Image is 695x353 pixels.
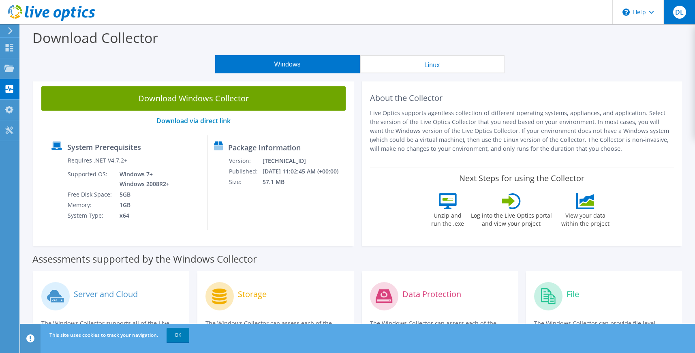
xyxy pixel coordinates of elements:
[41,319,181,337] p: The Windows Collector supports all of the Live Optics compute and cloud assessments.
[370,109,674,153] p: Live Optics supports agentless collection of different operating systems, appliances, and applica...
[67,189,113,200] td: Free Disk Space:
[622,9,630,16] svg: \n
[32,255,257,263] label: Assessments supported by the Windows Collector
[205,319,345,337] p: The Windows Collector can assess each of the following storage systems.
[459,173,584,183] label: Next Steps for using the Collector
[262,177,349,187] td: 57.1 MB
[49,332,158,338] span: This site uses cookies to track your navigation.
[113,200,171,210] td: 1GB
[215,55,360,73] button: Windows
[360,55,505,73] button: Linux
[262,156,349,166] td: [TECHNICAL_ID]
[113,169,171,189] td: Windows 7+ Windows 2008R2+
[156,116,231,125] a: Download via direct link
[402,290,461,298] label: Data Protection
[556,209,615,228] label: View your data within the project
[41,86,346,111] a: Download Windows Collector
[67,169,113,189] td: Supported OS:
[567,290,579,298] label: File
[370,93,674,103] h2: About the Collector
[229,156,262,166] td: Version:
[113,189,171,200] td: 5GB
[228,143,301,152] label: Package Information
[262,166,349,177] td: [DATE] 11:02:45 AM (+00:00)
[238,290,267,298] label: Storage
[32,28,158,47] label: Download Collector
[370,319,510,337] p: The Windows Collector can assess each of the following DPS applications.
[470,209,552,228] label: Log into the Live Optics portal and view your project
[534,319,674,337] p: The Windows Collector can provide file level assessments.
[67,143,141,151] label: System Prerequisites
[673,6,686,19] span: DL
[429,209,466,228] label: Unzip and run the .exe
[113,210,171,221] td: x64
[229,166,262,177] td: Published:
[67,200,113,210] td: Memory:
[229,177,262,187] td: Size:
[167,328,189,342] a: OK
[68,156,127,165] label: Requires .NET V4.7.2+
[74,290,138,298] label: Server and Cloud
[67,210,113,221] td: System Type:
